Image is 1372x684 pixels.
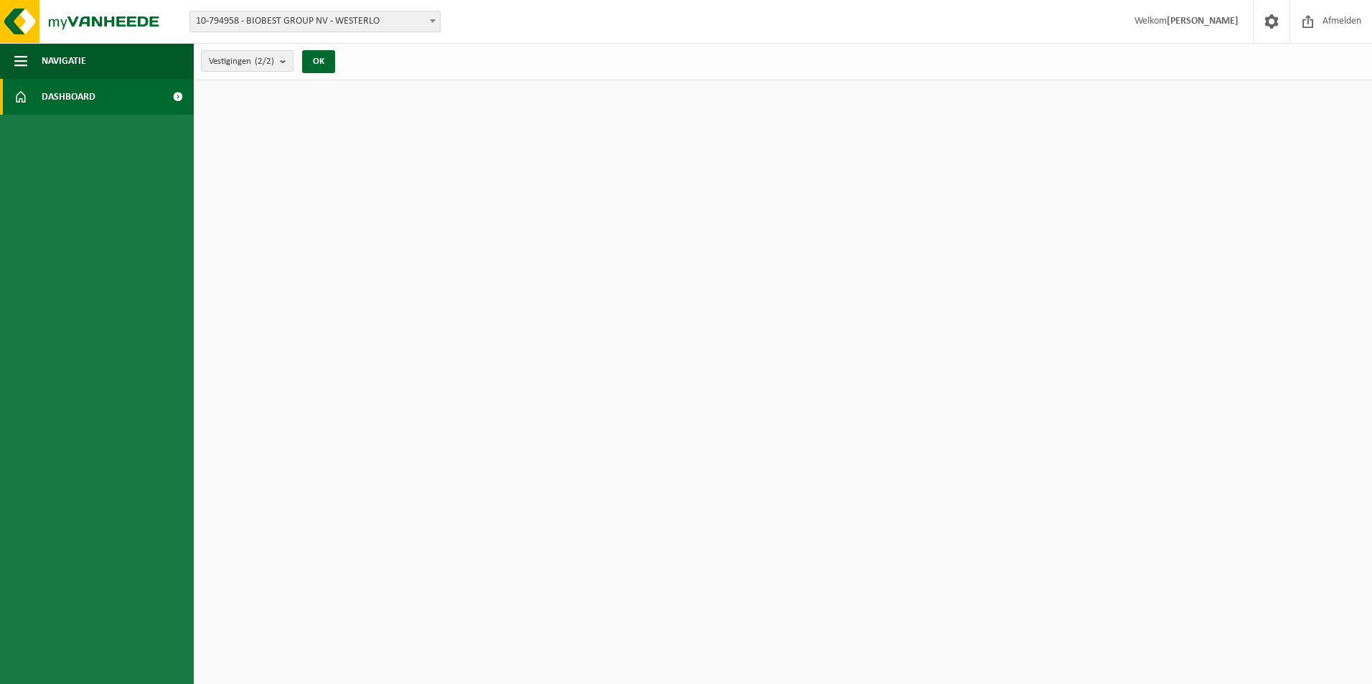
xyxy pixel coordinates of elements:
span: Vestigingen [209,51,274,72]
button: Vestigingen(2/2) [201,50,293,72]
button: OK [302,50,335,73]
strong: [PERSON_NAME] [1167,16,1239,27]
span: Dashboard [42,79,95,115]
span: 10-794958 - BIOBEST GROUP NV - WESTERLO [189,11,441,32]
count: (2/2) [255,57,274,66]
span: Navigatie [42,43,86,79]
span: 10-794958 - BIOBEST GROUP NV - WESTERLO [190,11,440,32]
